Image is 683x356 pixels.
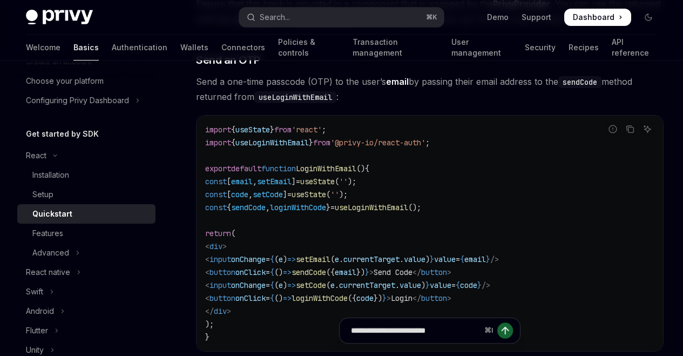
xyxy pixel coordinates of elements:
[326,267,335,277] span: ({
[356,267,365,277] span: })
[326,203,330,212] span: }
[339,190,348,199] span: );
[17,263,155,282] button: Toggle React native section
[279,280,283,290] span: e
[278,35,340,61] a: Policies & controls
[266,254,270,264] span: =
[487,12,509,23] a: Demo
[209,254,231,264] span: input
[257,177,292,186] span: setEmail
[296,254,330,264] span: setEmail
[227,306,231,316] span: >
[205,203,227,212] span: const
[17,224,155,243] a: Features
[17,301,155,321] button: Toggle Android section
[292,125,322,135] span: 'react'
[266,280,270,290] span: =
[235,293,266,303] span: onClick
[447,267,451,277] span: >
[253,177,257,186] span: ,
[322,125,326,135] span: ;
[335,254,339,264] span: e
[335,267,356,277] span: email
[17,71,155,91] a: Choose your platform
[32,227,63,240] div: Features
[430,254,434,264] span: }
[326,280,330,290] span: (
[235,267,266,277] span: onClick
[412,293,421,303] span: </
[330,254,335,264] span: (
[309,138,313,147] span: }
[522,12,551,23] a: Support
[17,146,155,165] button: Toggle React section
[26,266,70,279] div: React native
[348,177,356,186] span: );
[425,138,430,147] span: ;
[26,35,60,61] a: Welcome
[270,293,274,303] span: {
[17,243,155,263] button: Toggle Advanced section
[209,280,231,290] span: input
[231,138,235,147] span: {
[26,149,46,162] div: React
[525,35,556,61] a: Security
[205,229,231,238] span: return
[296,164,356,173] span: LoginWithEmail
[339,254,343,264] span: .
[26,324,48,337] div: Flutter
[335,177,339,186] span: (
[32,188,53,201] div: Setup
[558,76,601,88] code: sendCode
[369,267,374,277] span: >
[221,35,265,61] a: Connectors
[253,190,283,199] span: setCode
[26,94,129,107] div: Configuring Privy Dashboard
[330,138,425,147] span: '@privy-io/react-auth'
[339,177,348,186] span: ''
[296,280,326,290] span: setCode
[254,91,336,103] code: useLoginWithEmail
[292,190,326,199] span: useState
[205,177,227,186] span: const
[227,177,231,186] span: [
[421,280,425,290] span: )
[209,267,235,277] span: button
[32,169,69,182] div: Installation
[248,190,253,199] span: ,
[623,122,637,136] button: Copy the contents from the code block
[205,254,209,264] span: <
[351,318,479,343] input: Ask a question...
[339,280,395,290] span: currentTarget
[26,127,99,140] h5: Get started by SDK
[292,293,348,303] span: loginWithCode
[283,267,292,277] span: =>
[266,203,270,212] span: ,
[426,13,437,22] span: ⌘ K
[374,293,382,303] span: })
[231,177,253,186] span: email
[612,35,657,61] a: API reference
[274,293,283,303] span: ()
[231,125,235,135] span: {
[205,138,231,147] span: import
[400,254,404,264] span: .
[32,207,72,220] div: Quickstart
[330,280,335,290] span: e
[205,190,227,199] span: const
[231,164,261,173] span: default
[266,267,270,277] span: =
[425,254,430,264] span: )
[283,254,287,264] span: )
[296,177,300,186] span: =
[214,306,227,316] span: div
[73,35,99,61] a: Basics
[573,12,614,23] span: Dashboard
[231,190,248,199] span: code
[412,267,421,277] span: </
[451,35,512,61] a: User management
[353,35,438,61] a: Transaction management
[270,254,274,264] span: {
[17,321,155,340] button: Toggle Flutter section
[205,280,209,290] span: <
